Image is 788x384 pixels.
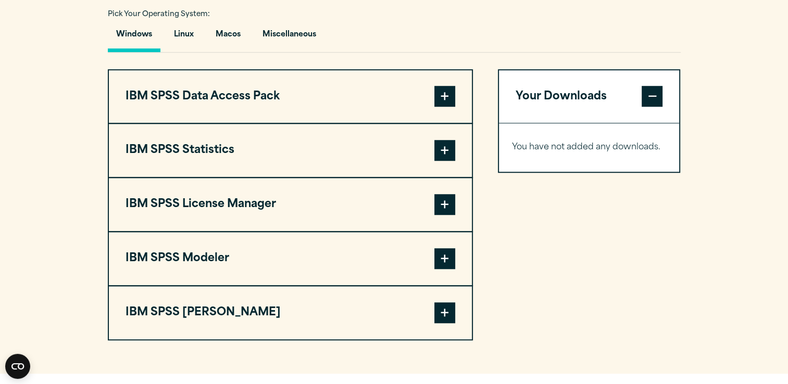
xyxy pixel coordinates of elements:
span: Pick Your Operating System: [108,11,210,18]
button: Open CMP widget [5,354,30,379]
div: Your Downloads [499,123,680,172]
p: You have not added any downloads. [512,140,667,155]
button: Windows [108,22,160,52]
button: IBM SPSS Data Access Pack [109,70,472,123]
button: Linux [166,22,202,52]
button: Your Downloads [499,70,680,123]
button: IBM SPSS Modeler [109,232,472,285]
button: Macos [207,22,249,52]
button: IBM SPSS License Manager [109,178,472,231]
button: IBM SPSS Statistics [109,124,472,177]
button: IBM SPSS [PERSON_NAME] [109,286,472,339]
button: Miscellaneous [254,22,324,52]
